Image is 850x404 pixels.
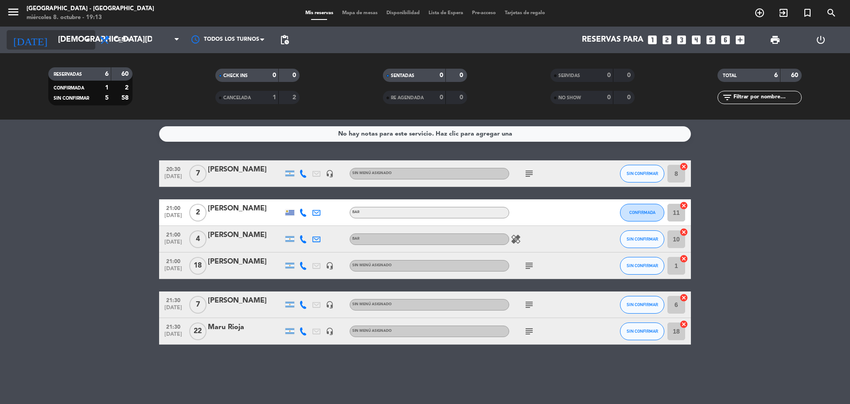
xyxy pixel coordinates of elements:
[279,35,290,45] span: pending_actions
[301,11,338,16] span: Mis reservas
[27,4,154,13] div: [GEOGRAPHIC_DATA] - [GEOGRAPHIC_DATA]
[189,257,207,275] span: 18
[162,305,184,315] span: [DATE]
[273,94,276,101] strong: 1
[802,8,813,18] i: turned_in_not
[352,264,392,267] span: Sin menú asignado
[7,30,54,50] i: [DATE]
[440,94,443,101] strong: 0
[679,254,688,263] i: cancel
[162,202,184,213] span: 21:00
[208,229,283,241] div: [PERSON_NAME]
[620,322,664,340] button: SIN CONFIRMAR
[326,301,334,309] i: headset_mic
[524,299,534,310] i: subject
[352,171,392,175] span: Sin menú asignado
[189,322,207,340] span: 22
[54,72,82,77] span: RESERVADAS
[511,234,521,245] i: healing
[627,171,658,176] span: SIN CONFIRMAR
[223,74,248,78] span: CHECK INS
[162,295,184,305] span: 21:30
[679,293,688,302] i: cancel
[121,95,130,101] strong: 58
[558,96,581,100] span: NO SHOW
[524,326,534,337] i: subject
[679,201,688,210] i: cancel
[162,213,184,223] span: [DATE]
[524,168,534,179] i: subject
[558,74,580,78] span: SERVIDAS
[798,27,843,53] div: LOG OUT
[162,229,184,239] span: 21:00
[690,34,702,46] i: looks_4
[189,296,207,314] span: 7
[105,71,109,77] strong: 6
[7,5,20,19] i: menu
[82,35,93,45] i: arrow_drop_down
[627,94,632,101] strong: 0
[189,230,207,248] span: 4
[105,85,109,91] strong: 1
[607,72,611,78] strong: 0
[27,13,154,22] div: miércoles 8. octubre - 19:13
[292,72,298,78] strong: 0
[391,74,414,78] span: SENTADAS
[778,8,789,18] i: exit_to_app
[582,35,643,44] span: Reservas para
[620,230,664,248] button: SIN CONFIRMAR
[627,263,658,268] span: SIN CONFIRMAR
[121,71,130,77] strong: 60
[460,94,465,101] strong: 0
[424,11,468,16] span: Lista de Espera
[391,96,424,100] span: RE AGENDADA
[189,204,207,221] span: 2
[352,237,359,241] span: BAR
[162,331,184,342] span: [DATE]
[352,303,392,306] span: Sin menú asignado
[720,34,731,46] i: looks_6
[620,257,664,275] button: SIN CONFIRMAR
[627,302,658,307] span: SIN CONFIRMAR
[607,94,611,101] strong: 0
[722,92,733,103] i: filter_list
[208,203,283,214] div: [PERSON_NAME]
[460,72,465,78] strong: 0
[162,239,184,249] span: [DATE]
[54,86,84,90] span: CONFIRMADA
[292,94,298,101] strong: 2
[162,174,184,184] span: [DATE]
[723,74,737,78] span: TOTAL
[679,228,688,237] i: cancel
[620,296,664,314] button: SIN CONFIRMAR
[815,35,826,45] i: power_settings_new
[647,34,658,46] i: looks_one
[791,72,800,78] strong: 60
[661,34,673,46] i: looks_two
[627,329,658,334] span: SIN CONFIRMAR
[774,72,778,78] strong: 6
[676,34,687,46] i: looks_3
[352,329,392,333] span: Sin menú asignado
[500,11,550,16] span: Tarjetas de regalo
[705,34,717,46] i: looks_5
[208,295,283,307] div: [PERSON_NAME]
[338,129,512,139] div: No hay notas para este servicio. Haz clic para agregar una
[273,72,276,78] strong: 0
[162,256,184,266] span: 21:00
[114,37,130,43] span: Cena
[208,164,283,175] div: [PERSON_NAME]
[7,5,20,22] button: menu
[733,93,801,102] input: Filtrar por nombre...
[629,210,655,215] span: CONFIRMADA
[105,95,109,101] strong: 5
[679,320,688,329] i: cancel
[352,210,359,214] span: BAR
[125,85,130,91] strong: 2
[326,170,334,178] i: headset_mic
[627,72,632,78] strong: 0
[734,34,746,46] i: add_box
[524,260,534,271] i: subject
[208,256,283,268] div: [PERSON_NAME]
[627,237,658,241] span: SIN CONFIRMAR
